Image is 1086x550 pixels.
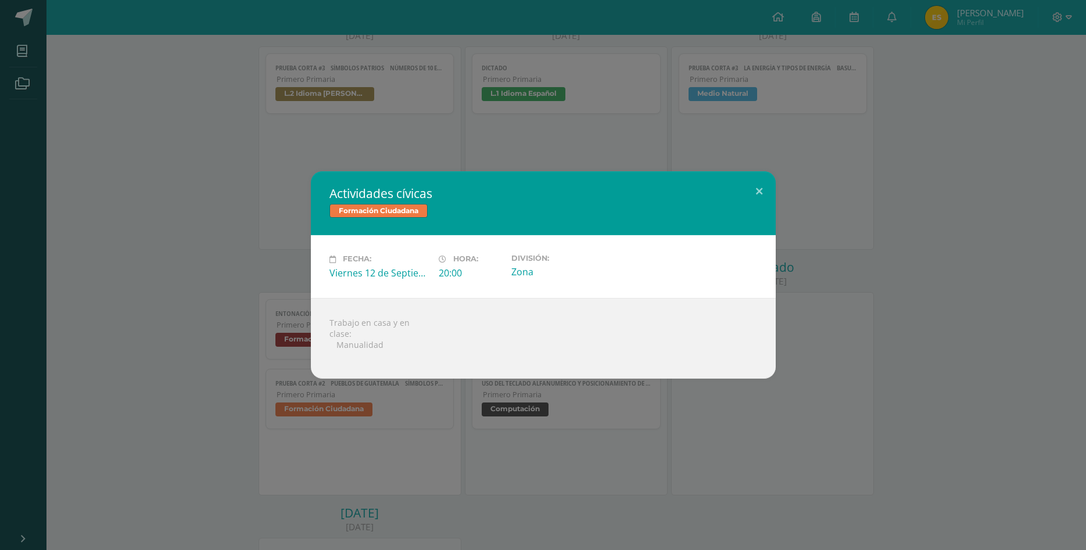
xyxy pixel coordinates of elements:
span: Hora: [453,255,478,264]
div: 20:00 [439,267,502,279]
div: Zona [511,265,611,278]
div: Viernes 12 de Septiembre [329,267,429,279]
label: División: [511,254,611,263]
span: Formación Ciudadana [329,204,428,218]
div: Trabajo en casa y en clase:  Manualidad [311,298,776,379]
button: Close (Esc) [743,171,776,211]
span: Fecha: [343,255,371,264]
h2: Actividades cívicas [329,185,757,202]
